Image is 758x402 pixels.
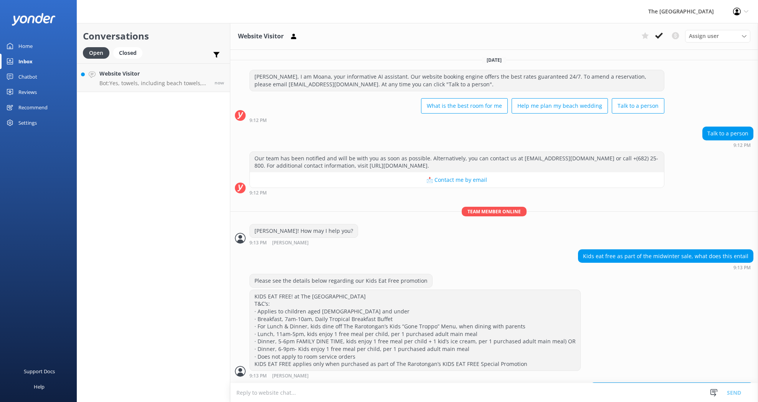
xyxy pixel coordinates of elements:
strong: 9:12 PM [249,118,267,123]
div: Chatbot [18,69,37,84]
div: Sep 03 2025 11:13pm (UTC -10:00) Pacific/Honolulu [249,240,358,245]
span: Assign user [689,32,719,40]
div: Inbox [18,54,33,69]
span: [PERSON_NAME] [272,374,309,379]
div: [PERSON_NAME], I am Moana, your informative AI assistant. Our website booking engine offers the b... [250,70,664,91]
div: Sep 03 2025 11:12pm (UTC -10:00) Pacific/Honolulu [249,190,664,195]
div: Closed [113,47,142,59]
div: Sep 03 2025 11:13pm (UTC -10:00) Pacific/Honolulu [249,373,581,379]
a: Closed [113,48,146,57]
div: Please see the details below regarding our Kids Eat Free promotion [250,274,432,287]
span: [PERSON_NAME] [272,241,309,245]
div: Sep 03 2025 11:12pm (UTC -10:00) Pacific/Honolulu [249,117,664,123]
a: Open [83,48,113,57]
div: KIDS EAT FREE! at The [GEOGRAPHIC_DATA] T&C’s: · Applies to children aged [DEMOGRAPHIC_DATA] and ... [250,290,580,371]
span: [DATE] [482,57,506,63]
span: Oct 09 2025 10:01am (UTC -10:00) Pacific/Honolulu [215,79,224,86]
div: Settings [18,115,37,130]
div: Recommend [18,100,48,115]
button: 📩 Contact me by email [250,172,664,188]
div: Reviews [18,84,37,100]
div: [PERSON_NAME]! How may I help you? [250,224,358,237]
div: Assign User [685,30,750,42]
a: Website VisitorBot:Yes, towels, including beach towels, are complimentary for in-house guests. Be... [77,63,230,92]
div: Kids eat free as part of the midwinter sale, what does this entail [578,250,753,263]
div: Help [34,379,45,394]
strong: 9:12 PM [249,191,267,195]
button: What is the best room for me [421,98,508,114]
button: Talk to a person [612,98,664,114]
p: Bot: Yes, towels, including beach towels, are complimentary for in-house guests. Beach towels can... [99,80,209,87]
h4: Website Visitor [99,69,209,78]
strong: 9:13 PM [249,374,267,379]
h2: Conversations [83,29,224,43]
div: Open [83,47,109,59]
button: Help me plan my beach wedding [512,98,608,114]
div: Our team has been notified and will be with you as soon as possible. Alternatively, you can conta... [250,152,664,172]
img: yonder-white-logo.png [12,13,56,26]
div: Talk to a person [703,127,753,140]
div: Support Docs [24,364,55,379]
span: Team member online [462,207,527,216]
div: Sep 03 2025 11:13pm (UTC -10:00) Pacific/Honolulu [578,265,753,270]
div: Sep 03 2025 11:12pm (UTC -10:00) Pacific/Honolulu [702,142,753,148]
strong: 9:13 PM [249,241,267,245]
strong: 9:12 PM [733,143,751,148]
strong: 9:13 PM [733,265,751,270]
h3: Website Visitor [238,31,284,41]
div: Home [18,38,33,54]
